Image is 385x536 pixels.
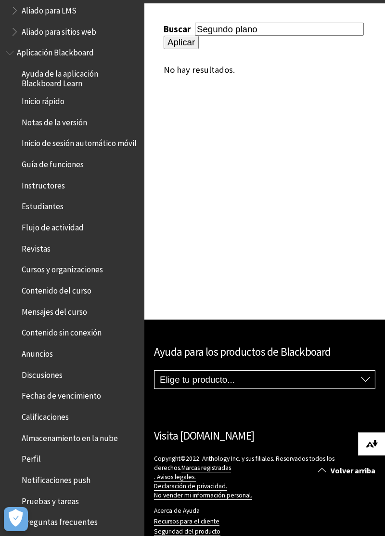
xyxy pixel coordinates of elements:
[4,507,28,531] button: Abrir preferencias
[311,462,385,480] a: Volver arriba
[22,243,51,254] font: Revistas
[154,473,196,482] a: . Avisos legales.
[331,466,375,475] font: Volver arriba
[22,285,91,296] font: Contenido del curso
[22,96,64,107] font: Inicio rápido
[17,47,94,58] font: Aplicación Blackboard
[22,454,41,464] font: Perfil
[164,24,191,35] font: Buscar
[22,180,65,191] font: Instructores
[22,201,64,212] font: Estudiantes
[154,507,200,515] a: Acerca de Ayuda
[154,455,334,472] font: Copyright©2022. Anthology Inc. y sus filiales. Reservados todos los derechos.
[154,491,252,500] a: No vender mi información personal.
[22,307,87,317] font: Mensajes del curso
[154,527,220,536] font: Seguridad del producto
[22,475,90,485] font: Notificaciones push
[22,327,102,338] font: Contenido sin conexión
[164,64,235,75] font: No hay resultados.
[22,496,79,507] font: Pruebas y tareas
[154,507,200,515] font: Acerca de Ayuda
[154,482,227,491] a: Declaración de privacidad.
[22,390,101,401] font: Fechas de vencimiento
[22,264,103,275] font: Cursos y organizaciones
[22,27,96,37] font: Aliado para sitios web
[22,433,118,443] font: Almacenamiento en la nube
[22,5,77,16] font: Aliado para LMS
[22,517,98,527] font: Preguntas frecuentes
[22,370,63,380] font: Discusiones
[154,345,331,359] font: Ayuda para los productos de Blackboard
[22,159,84,170] font: Guía de funciones
[22,412,69,422] font: Calificaciones
[22,68,98,89] font: Ayuda de la aplicación Blackboard Learn
[154,527,220,536] a: Seguridad del producto
[154,517,219,526] a: Recursos para el cliente
[22,138,137,148] font: Inicio de sesión automático móvil
[22,222,84,233] font: Flujo de actividad
[22,117,87,128] font: Notas de la versión
[181,464,231,472] a: Marcas registradas
[154,429,254,442] a: Visita [DOMAIN_NAME]
[22,348,53,359] font: Anuncios
[164,36,199,49] input: Aplicar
